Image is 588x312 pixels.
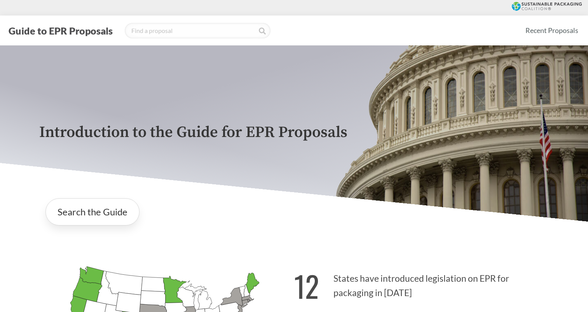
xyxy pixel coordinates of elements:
[522,22,582,39] a: Recent Proposals
[294,264,319,307] strong: 12
[45,198,140,225] a: Search the Guide
[6,24,115,37] button: Guide to EPR Proposals
[294,260,549,307] p: States have introduced legislation on EPR for packaging in [DATE]
[125,23,270,38] input: Find a proposal
[39,124,549,141] p: Introduction to the Guide for EPR Proposals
